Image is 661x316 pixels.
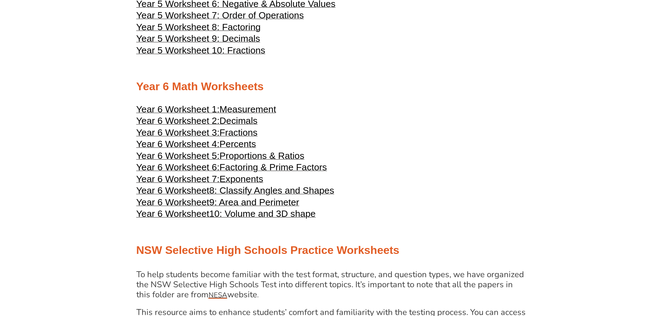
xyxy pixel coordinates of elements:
[220,116,258,126] span: Decimals
[209,197,299,207] span: 9: Area and Perimeter
[136,188,334,195] a: Year 6 Worksheet8: Classify Angles and Shapes
[136,13,304,20] a: Year 5 Worksheet 7: Order of Operations
[220,127,258,138] span: Fractions
[136,208,209,219] span: Year 6 Worksheet
[136,45,265,55] span: Year 5 Worksheet 10: Fractions
[220,162,327,172] span: Factoring & Prime Factors
[136,185,209,196] span: Year 6 Worksheet
[136,48,265,55] a: Year 5 Worksheet 10: Fractions
[136,10,304,20] span: Year 5 Worksheet 7: Order of Operations
[545,238,661,316] iframe: Chat Widget
[136,200,299,207] a: Year 6 Worksheet9: Area and Perimeter
[136,197,209,207] span: Year 6 Worksheet
[220,174,263,184] span: Exponents
[136,151,220,161] span: Year 6 Worksheet 5:
[136,104,220,114] span: Year 6 Worksheet 1:
[209,185,334,196] span: 8: Classify Angles and Shapes
[136,119,258,126] a: Year 6 Worksheet 2:Decimals
[136,2,336,9] a: Year 5 Worksheet 6: Negative & Absolute Values
[136,36,260,43] a: Year 5 Worksheet 9: Decimals
[136,162,220,172] span: Year 6 Worksheet 6:
[209,208,316,219] span: 10: Volume and 3D shape
[257,290,259,300] span: .
[136,116,220,126] span: Year 6 Worksheet 2:
[136,79,525,94] h2: Year 6 Math Worksheets
[136,107,276,114] a: Year 6 Worksheet 1:Measurement
[136,243,525,258] h2: NSW Selective High Schools Practice Worksheets
[136,139,220,149] span: Year 6 Worksheet 4:
[209,290,227,300] span: NESA
[136,33,260,44] span: Year 5 Worksheet 9: Decimals
[220,104,276,114] span: Measurement
[136,177,263,184] a: Year 6 Worksheet 7:Exponents
[209,289,227,300] a: NESA
[136,270,526,300] h4: To help students become familiar with the test format, structure, and question types, we have org...
[136,130,258,137] a: Year 6 Worksheet 3:Fractions
[136,25,261,32] a: Year 5 Worksheet 8: Factoring
[136,127,220,138] span: Year 6 Worksheet 3:
[136,154,305,161] a: Year 6 Worksheet 5:Proportions & Ratios
[136,142,256,149] a: Year 6 Worksheet 4:Percents
[136,22,261,32] span: Year 5 Worksheet 8: Factoring
[136,165,327,172] a: Year 6 Worksheet 6:Factoring & Prime Factors
[220,139,256,149] span: Percents
[136,174,220,184] span: Year 6 Worksheet 7:
[220,151,304,161] span: Proportions & Ratios
[136,212,316,219] a: Year 6 Worksheet10: Volume and 3D shape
